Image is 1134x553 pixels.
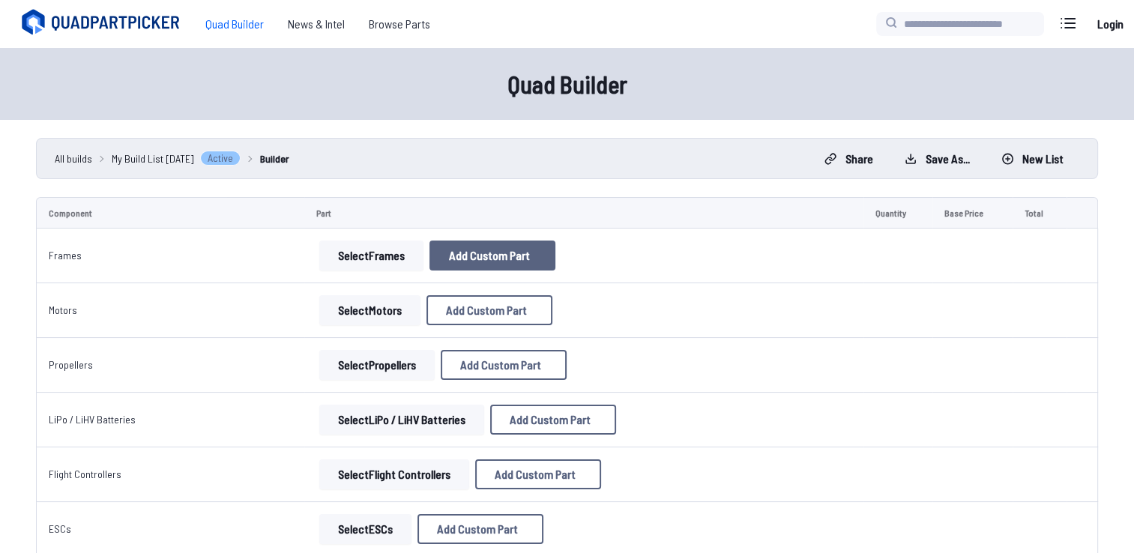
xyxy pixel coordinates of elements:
[200,151,241,166] span: Active
[112,151,194,166] span: My Build List [DATE]
[49,413,136,426] a: LiPo / LiHV Batteries
[49,303,77,316] a: Motors
[304,197,863,229] td: Part
[495,468,576,480] span: Add Custom Part
[55,151,92,166] a: All builds
[437,523,518,535] span: Add Custom Part
[1092,9,1128,39] a: Login
[446,304,527,316] span: Add Custom Part
[276,9,357,39] a: News & Intel
[316,350,438,380] a: SelectPropellers
[319,405,484,435] button: SelectLiPo / LiHV Batteries
[510,414,591,426] span: Add Custom Part
[460,359,541,371] span: Add Custom Part
[989,147,1076,171] button: New List
[319,350,435,380] button: SelectPropellers
[449,250,530,262] span: Add Custom Part
[193,9,276,39] a: Quad Builder
[863,197,933,229] td: Quantity
[36,197,304,229] td: Component
[88,66,1047,102] h1: Quad Builder
[1013,197,1067,229] td: Total
[429,241,555,271] button: Add Custom Part
[316,295,423,325] a: SelectMotors
[932,197,1013,229] td: Base Price
[112,151,241,166] a: My Build List [DATE]Active
[319,459,469,489] button: SelectFlight Controllers
[319,514,411,544] button: SelectESCs
[812,147,886,171] button: Share
[49,468,121,480] a: Flight Controllers
[319,295,420,325] button: SelectMotors
[316,241,426,271] a: SelectFrames
[426,295,552,325] button: Add Custom Part
[316,405,487,435] a: SelectLiPo / LiHV Batteries
[49,358,93,371] a: Propellers
[49,522,71,535] a: ESCs
[475,459,601,489] button: Add Custom Part
[49,249,82,262] a: Frames
[490,405,616,435] button: Add Custom Part
[441,350,567,380] button: Add Custom Part
[357,9,442,39] a: Browse Parts
[417,514,543,544] button: Add Custom Part
[260,151,289,166] a: Builder
[892,147,983,171] button: Save as...
[319,241,423,271] button: SelectFrames
[316,459,472,489] a: SelectFlight Controllers
[316,514,414,544] a: SelectESCs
